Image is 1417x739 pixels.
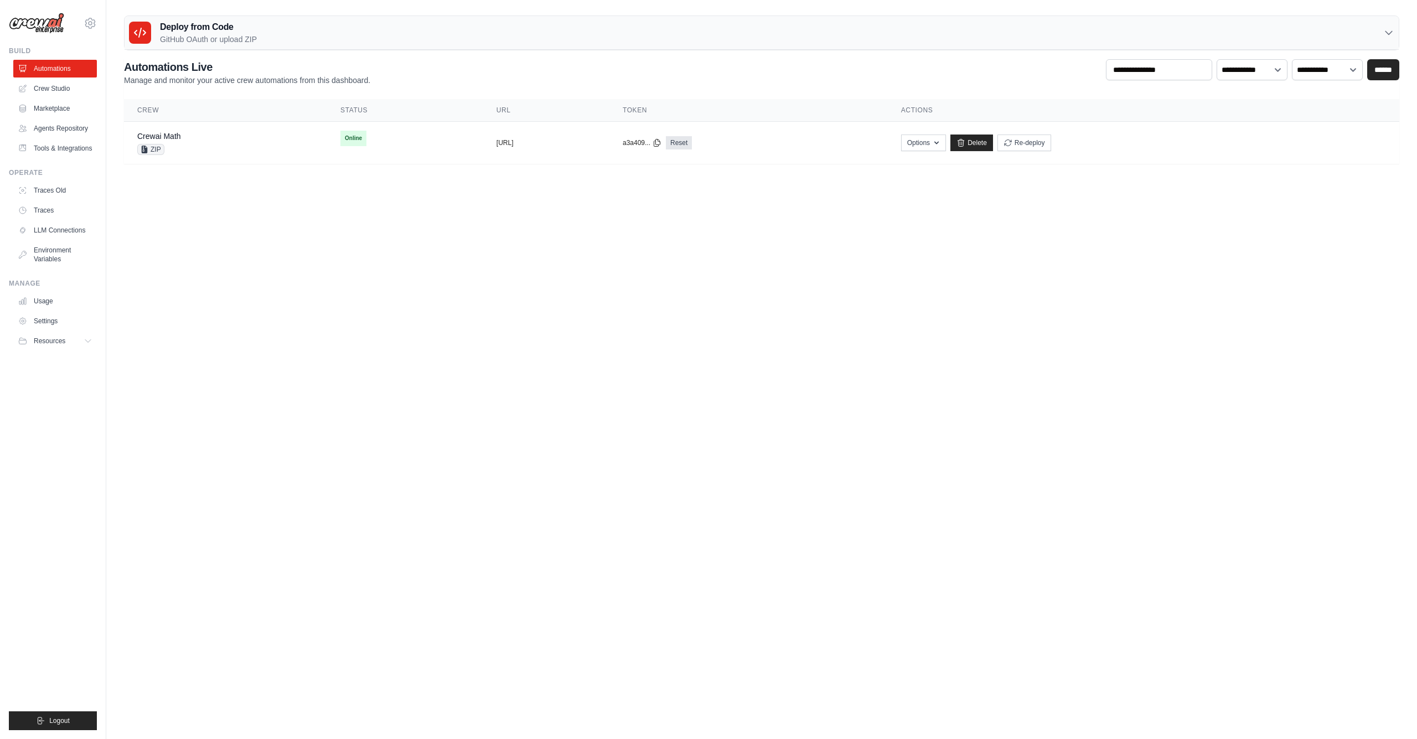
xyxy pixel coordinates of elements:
[327,99,483,122] th: Status
[137,132,181,141] a: Crewai Math
[9,711,97,730] button: Logout
[49,716,70,725] span: Logout
[124,99,327,122] th: Crew
[13,120,97,137] a: Agents Repository
[13,221,97,239] a: LLM Connections
[9,46,97,55] div: Build
[623,138,661,147] button: a3a409...
[160,34,257,45] p: GitHub OAuth or upload ZIP
[124,59,370,75] h2: Automations Live
[1362,686,1417,739] iframe: Chat Widget
[888,99,1399,122] th: Actions
[124,75,370,86] p: Manage and monitor your active crew automations from this dashboard.
[483,99,609,122] th: URL
[666,136,692,149] a: Reset
[13,332,97,350] button: Resources
[13,100,97,117] a: Marketplace
[13,139,97,157] a: Tools & Integrations
[13,60,97,77] a: Automations
[609,99,888,122] th: Token
[13,80,97,97] a: Crew Studio
[13,201,97,219] a: Traces
[137,144,164,155] span: ZIP
[13,182,97,199] a: Traces Old
[13,241,97,268] a: Environment Variables
[340,131,366,146] span: Online
[13,292,97,310] a: Usage
[9,13,64,34] img: Logo
[160,20,257,34] h3: Deploy from Code
[9,168,97,177] div: Operate
[997,135,1051,151] button: Re-deploy
[950,135,993,151] a: Delete
[13,312,97,330] a: Settings
[901,135,946,151] button: Options
[9,279,97,288] div: Manage
[34,337,65,345] span: Resources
